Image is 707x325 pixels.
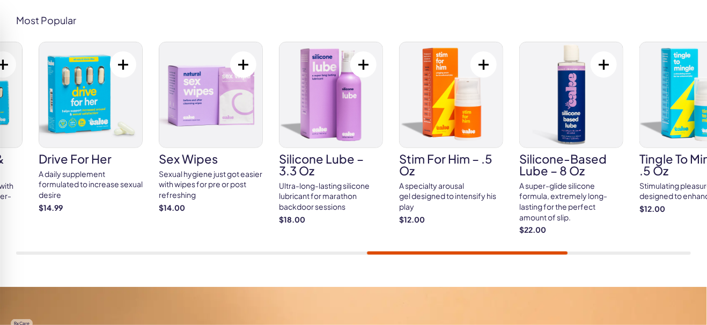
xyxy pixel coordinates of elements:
img: Silicone Lube – 3.3 oz [279,42,382,147]
strong: $22.00 [519,225,623,235]
div: A specialty arousal gel designed to intensify his play [399,181,503,212]
div: Sexual hygiene just got easier with wipes for pre or post refreshing [159,169,263,201]
h3: drive for her [39,153,143,165]
a: drive for her drive for her A daily supplement formulated to increase sexual desire $14.99 [39,42,143,213]
strong: $14.99 [39,203,143,213]
a: Silicone-Based Lube – 8 oz Silicone-Based Lube – 8 oz A super-glide silicone formula, extremely l... [519,42,623,235]
div: A super-glide silicone formula, extremely long-lasting for the perfect amount of slip. [519,181,623,223]
strong: $12.00 [399,215,503,225]
img: Stim For Him – .5 oz [400,42,503,147]
img: Silicone-Based Lube – 8 oz [520,42,623,147]
div: A daily supplement formulated to increase sexual desire [39,169,143,201]
h3: Stim For Him – .5 oz [399,153,503,176]
h3: Silicone Lube – 3.3 oz [279,153,383,176]
div: Ultra-long-lasting silicone lubricant for marathon backdoor sessions [279,181,383,212]
a: Silicone Lube – 3.3 oz Silicone Lube – 3.3 oz Ultra-long-lasting silicone lubricant for marathon ... [279,42,383,225]
img: sex wipes [159,42,262,147]
h3: sex wipes [159,153,263,165]
strong: $14.00 [159,203,263,213]
a: Stim For Him – .5 oz Stim For Him – .5 oz A specialty arousal gel designed to intensify his play ... [399,42,503,225]
img: drive for her [39,42,142,147]
strong: $18.00 [279,215,383,225]
a: sex wipes sex wipes Sexual hygiene just got easier with wipes for pre or post refreshing $14.00 [159,42,263,213]
h3: Silicone-Based Lube – 8 oz [519,153,623,176]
